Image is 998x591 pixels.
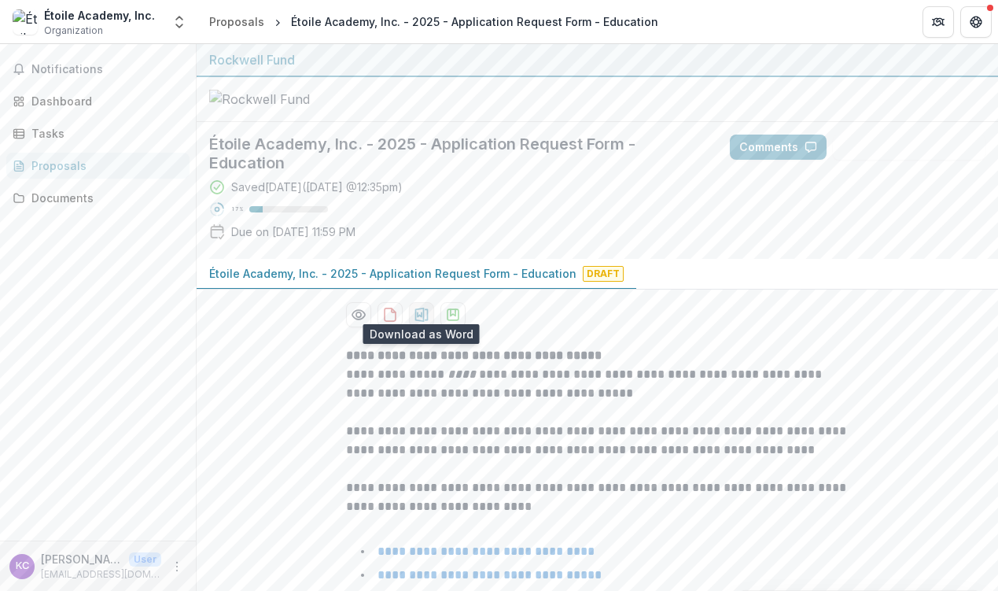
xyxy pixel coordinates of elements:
[6,57,190,82] button: Notifications
[6,120,190,146] a: Tasks
[44,24,103,38] span: Organization
[231,204,243,215] p: 17 %
[16,561,29,571] div: Kayleigh Colombero
[833,135,985,160] button: Answer Suggestions
[923,6,954,38] button: Partners
[203,10,271,33] a: Proposals
[346,302,371,327] button: Preview 0331f83b-b293-4065-9407-9f39c33093a6-0.pdf
[960,6,992,38] button: Get Help
[209,135,705,172] h2: Étoile Academy, Inc. - 2025 - Application Request Form - Education
[6,153,190,179] a: Proposals
[31,157,177,174] div: Proposals
[231,223,355,240] p: Due on [DATE] 11:59 PM
[6,88,190,114] a: Dashboard
[168,557,186,576] button: More
[203,10,665,33] nav: breadcrumb
[6,185,190,211] a: Documents
[31,125,177,142] div: Tasks
[291,13,658,30] div: Étoile Academy, Inc. - 2025 - Application Request Form - Education
[31,63,183,76] span: Notifications
[31,93,177,109] div: Dashboard
[583,266,624,282] span: Draft
[129,552,161,567] p: User
[41,551,123,567] p: [PERSON_NAME]
[168,6,190,38] button: Open entity switcher
[440,302,466,327] button: download-proposal
[41,567,161,582] p: [EMAIL_ADDRESS][DOMAIN_NAME]
[231,179,403,195] div: Saved [DATE] ( [DATE] @ 12:35pm )
[209,265,576,282] p: Étoile Academy, Inc. - 2025 - Application Request Form - Education
[31,190,177,206] div: Documents
[44,7,155,24] div: Étoile Academy, Inc.
[209,90,366,109] img: Rockwell Fund
[209,50,985,69] div: Rockwell Fund
[409,302,434,327] button: download-proposal
[377,302,403,327] button: download-proposal
[209,13,264,30] div: Proposals
[13,9,38,35] img: Étoile Academy, Inc.
[730,135,827,160] button: Comments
